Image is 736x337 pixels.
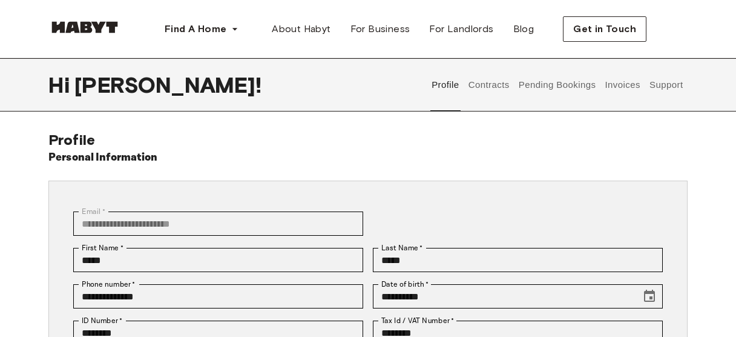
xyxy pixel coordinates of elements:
button: Contracts [467,58,511,112]
span: Profile [48,131,95,148]
button: Invoices [603,58,642,112]
button: Get in Touch [563,16,646,42]
span: About Habyt [272,22,330,36]
img: avatar [666,18,688,40]
label: Tax Id / VAT Number [381,315,454,326]
button: Choose date, selected date is Jul 6, 1987 [637,284,662,309]
button: Profile [430,58,461,112]
h6: Personal Information [48,149,158,166]
label: Date of birth [381,279,429,290]
label: Phone number [82,279,136,290]
span: Hi [48,72,74,98]
label: Last Name [381,242,423,253]
img: Habyt [48,21,121,33]
a: For Business [341,17,420,41]
span: For Business [350,22,410,36]
div: You can't change your email address at the moment. Please reach out to customer support in case y... [73,212,363,236]
a: For Landlords [419,17,503,41]
a: Blog [504,17,544,41]
span: For Landlords [429,22,493,36]
label: First Name [82,242,123,253]
label: Email [82,206,105,217]
span: Find A Home [165,22,226,36]
a: About Habyt [262,17,340,41]
span: [PERSON_NAME] ! [74,72,261,98]
button: Pending Bookings [517,58,597,112]
span: Get in Touch [573,22,636,36]
button: Find A Home [155,17,248,41]
div: user profile tabs [427,58,688,112]
span: Blog [513,22,534,36]
label: ID Number [82,315,122,326]
button: Support [648,58,685,112]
